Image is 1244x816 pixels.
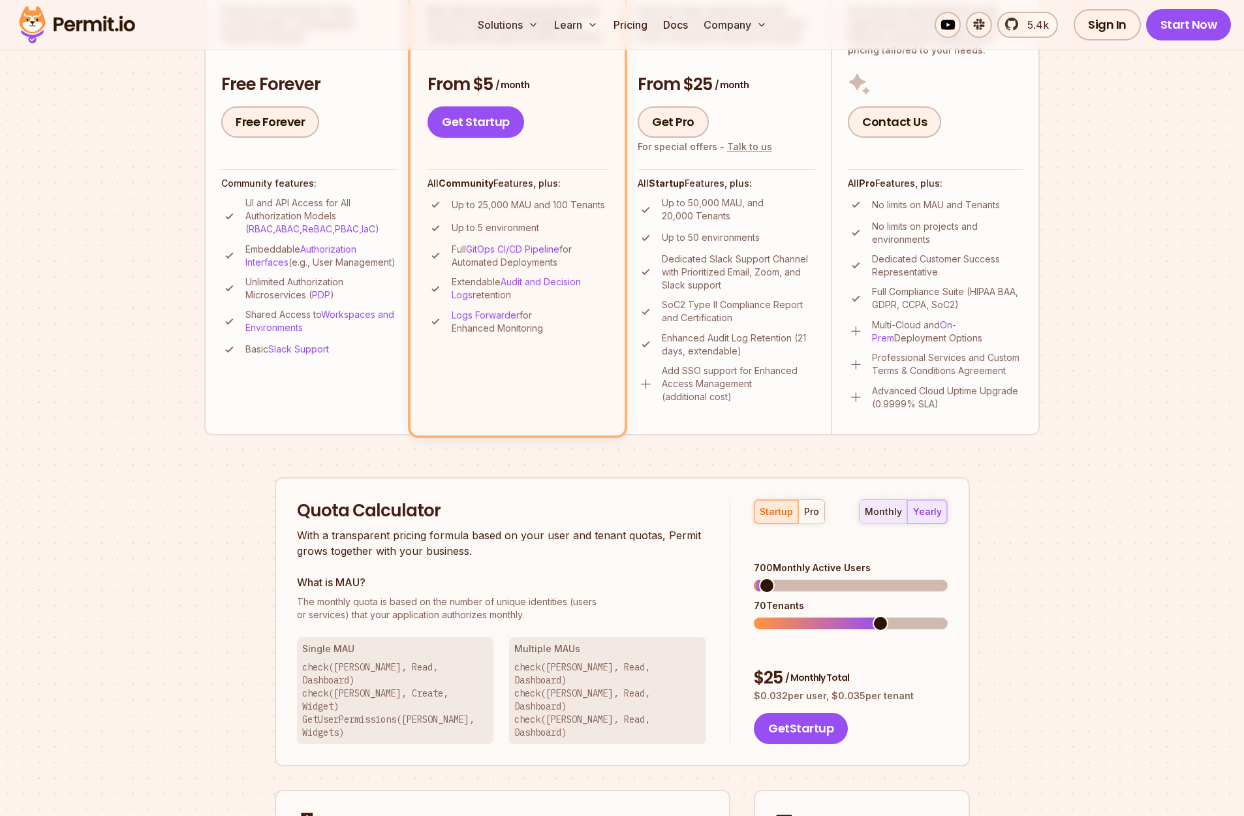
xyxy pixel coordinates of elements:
[452,309,520,321] a: Logs Forwarder
[662,253,815,292] p: Dedicated Slack Support Channel with Prioritized Email, Zoom, and Slack support
[804,505,819,518] div: pro
[514,642,701,655] h3: Multiple MAUs
[452,198,605,212] p: Up to 25,000 MAU and 100 Tenants
[1074,9,1141,40] a: Sign In
[872,351,1023,377] p: Professional Services and Custom Terms & Conditions Agreement
[754,713,848,744] button: GetStartup
[245,343,329,356] p: Basic
[698,12,772,38] button: Company
[848,106,941,138] a: Contact Us
[473,12,544,38] button: Solutions
[662,196,815,223] p: Up to 50,000 MAU, and 20,000 Tenants
[452,221,539,234] p: Up to 5 environment
[221,106,319,138] a: Free Forever
[662,364,815,403] p: Add SSO support for Enhanced Access Management (additional cost)
[221,177,397,190] h4: Community features:
[312,289,330,300] a: PDP
[727,141,772,152] a: Talk to us
[249,223,273,234] a: RBAC
[297,527,707,559] p: With a transparent pricing formula based on your user and tenant quotas, Permit grows together wi...
[13,3,141,47] img: Permit logo
[754,599,947,612] div: 70 Tenants
[785,671,849,684] span: / Monthly Total
[245,308,397,334] p: Shared Access to
[638,73,815,97] h3: From $25
[997,12,1058,38] a: 5.4k
[662,332,815,358] p: Enhanced Audit Log Retention (21 days, extendable)
[872,319,1023,345] p: Multi-Cloud and Deployment Options
[221,73,397,97] h3: Free Forever
[297,595,707,621] p: or services) that your application authorizes monthly.
[302,661,489,739] p: check([PERSON_NAME], Read, Dashboard) check([PERSON_NAME], Create, Widget) GetUserPermissions([PE...
[268,343,329,354] a: Slack Support
[428,106,524,138] a: Get Startup
[362,223,375,234] a: IaC
[466,243,559,255] a: GitOps CI/CD Pipeline
[638,106,709,138] a: Get Pro
[297,595,707,608] span: The monthly quota is based on the number of unique identities (users
[439,178,493,189] strong: Community
[872,285,1023,311] p: Full Compliance Suite (HIPAA BAA, GDPR, CCPA, SoC2)
[245,275,397,302] p: Unlimited Authorization Microservices ( )
[297,574,707,590] h3: What is MAU?
[662,231,760,244] p: Up to 50 environments
[514,661,701,739] p: check([PERSON_NAME], Read, Dashboard) check([PERSON_NAME], Read, Dashboard) check([PERSON_NAME], ...
[245,196,397,236] p: UI and API Access for All Authorization Models ( , , , , )
[754,561,947,574] div: 700 Monthly Active Users
[335,223,359,234] a: PBAC
[872,253,1023,279] p: Dedicated Customer Success Representative
[859,178,875,189] strong: Pro
[865,505,902,518] div: monthly
[872,198,1000,212] p: No limits on MAU and Tenants
[715,78,749,91] span: / month
[658,12,693,38] a: Docs
[754,667,947,690] div: $ 25
[872,319,956,343] a: On-Prem
[495,78,529,91] span: / month
[549,12,603,38] button: Learn
[297,499,707,523] h2: Quota Calculator
[302,642,489,655] h3: Single MAU
[638,140,772,153] div: For special offers -
[302,223,332,234] a: ReBAC
[638,177,815,190] h4: All Features, plus:
[245,243,397,269] p: Embeddable (e.g., User Management)
[1019,17,1049,33] span: 5.4k
[428,73,608,97] h3: From $5
[848,177,1023,190] h4: All Features, plus:
[872,384,1023,411] p: Advanced Cloud Uptime Upgrade (0.9999% SLA)
[452,309,608,335] p: for Enhanced Monitoring
[872,220,1023,246] p: No limits on projects and environments
[428,177,608,190] h4: All Features, plus:
[452,243,608,269] p: Full for Automated Deployments
[754,689,947,702] p: $ 0.032 per user, $ 0.035 per tenant
[1146,9,1232,40] a: Start Now
[608,12,653,38] a: Pricing
[275,223,300,234] a: ABAC
[452,276,581,300] a: Audit and Decision Logs
[452,275,608,302] p: Extendable retention
[649,178,685,189] strong: Startup
[245,243,356,268] a: Authorization Interfaces
[662,298,815,324] p: SoC2 Type II Compliance Report and Certification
